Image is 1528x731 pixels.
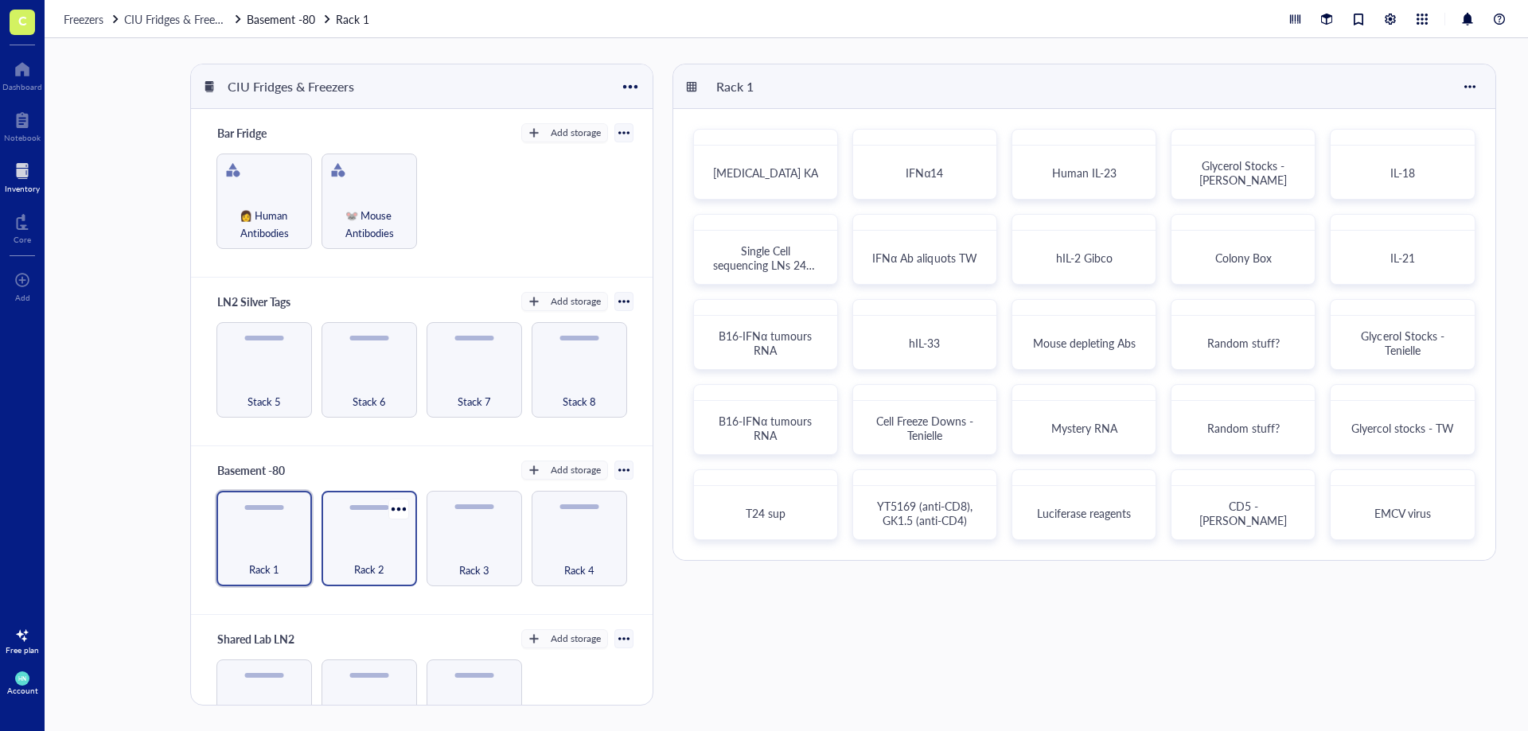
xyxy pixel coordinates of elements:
[1390,165,1415,181] span: IL-18
[1199,157,1288,188] span: Glycerol Stocks - [PERSON_NAME]
[563,393,596,410] span: Stack 8
[458,393,491,410] span: Stack 7
[18,10,27,30] span: C
[551,126,601,140] div: Add storage
[746,505,785,521] span: T24 sup
[713,165,818,181] span: [MEDICAL_DATA] KA
[14,235,31,244] div: Core
[124,10,244,28] a: CIU Fridges & Freezers
[1056,250,1113,266] span: hIL-2 Gibco
[210,290,306,313] div: LN2 Silver Tags
[876,413,976,443] span: Cell Freeze Downs - Tenielle
[1037,505,1131,521] span: Luciferase reagents
[521,123,608,142] button: Add storage
[521,461,608,480] button: Add storage
[713,243,821,287] span: Single Cell sequencing LNs 24JK KA
[1051,420,1117,436] span: Mystery RNA
[2,56,42,91] a: Dashboard
[872,250,976,266] span: IFNα Ab aliquots TW
[906,165,943,181] span: IFNα14
[1052,165,1117,181] span: Human IL-23
[877,498,976,528] span: YT5169 (anti-CD8), GK1.5 (anti-CD4)
[1199,498,1287,528] span: CD5 - [PERSON_NAME]
[1215,250,1272,266] span: Colony Box
[4,107,41,142] a: Notebook
[249,561,279,578] span: Rack 1
[353,393,386,410] span: Stack 6
[248,393,281,410] span: Stack 5
[210,459,306,481] div: Basement -80
[719,413,815,443] span: B16-IFNα tumours RNA
[6,645,39,655] div: Free plan
[1374,505,1431,521] span: EMCV virus
[354,561,384,578] span: Rack 2
[124,11,234,27] span: CIU Fridges & Freezers
[18,675,27,682] span: HN
[64,11,103,27] span: Freezers
[64,10,121,28] a: Freezers
[220,73,361,100] div: CIU Fridges & Freezers
[4,133,41,142] div: Notebook
[551,463,601,477] div: Add storage
[521,629,608,648] button: Add storage
[1207,420,1280,436] span: Random stuff?
[5,184,40,193] div: Inventory
[210,122,306,144] div: Bar Fridge
[15,293,30,302] div: Add
[909,335,940,351] span: hIL-33
[551,294,601,309] div: Add storage
[709,73,805,100] div: Rack 1
[1033,335,1136,351] span: Mouse depleting Abs
[1390,250,1415,266] span: IL-21
[1361,328,1447,358] span: Glycerol Stocks - Tenielle
[719,328,815,358] span: B16-IFNα tumours RNA
[224,207,305,242] span: 👩 Human Antibodies
[564,562,594,579] span: Rack 4
[459,562,489,579] span: Rack 3
[1207,335,1280,351] span: Random stuff?
[210,628,306,650] div: Shared Lab LN2
[1351,420,1454,436] span: Glyercol stocks - TW
[2,82,42,91] div: Dashboard
[14,209,31,244] a: Core
[247,10,372,28] a: Basement -80Rack 1
[551,632,601,646] div: Add storage
[329,207,410,242] span: 🐭 Mouse Antibodies
[5,158,40,193] a: Inventory
[521,292,608,311] button: Add storage
[7,686,38,695] div: Account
